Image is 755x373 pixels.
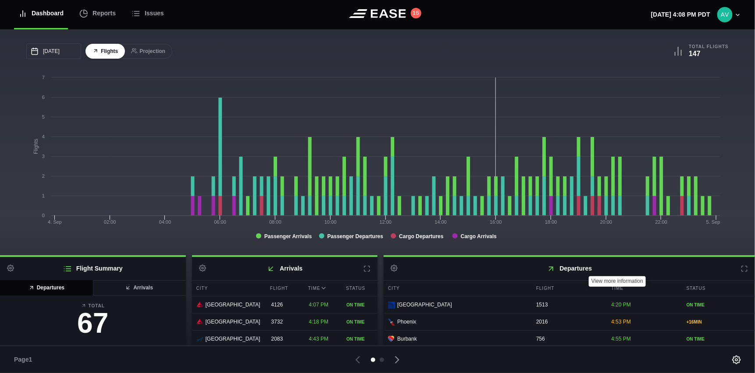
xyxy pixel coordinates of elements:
div: 4126 [267,296,302,313]
div: 2016 [532,313,605,330]
div: 1513 [532,296,605,313]
div: City [384,281,530,296]
text: 6 [42,95,45,100]
text: 7 [42,75,45,80]
div: ON TIME [346,336,373,342]
text: 1 [42,193,45,198]
div: + 16 MIN [687,319,751,325]
button: Projection [124,44,172,59]
span: 4:07 PM [309,302,328,308]
text: 3 [42,154,45,159]
span: 4:20 PM [611,302,631,308]
tspan: Passenger Arrivals [264,233,312,239]
div: 756 [532,331,605,347]
div: ON TIME [687,302,751,308]
div: 3732 [267,313,302,330]
text: 12:00 [380,219,392,225]
button: Arrivals [93,280,186,296]
div: Flight [532,281,605,296]
tspan: 5. Sep [706,219,720,225]
b: Total [7,303,179,309]
text: 06:00 [214,219,226,225]
div: ON TIME [687,336,751,342]
span: 4:43 PM [309,336,328,342]
span: [GEOGRAPHIC_DATA] [206,335,260,343]
tspan: Flights [33,139,39,154]
button: Flights [85,44,125,59]
text: 4 [42,134,45,139]
span: Burbank [397,335,417,343]
button: 16 [411,8,421,18]
text: 0 [42,213,45,218]
div: Time [607,281,680,296]
span: [GEOGRAPHIC_DATA] [397,301,452,309]
text: 10:00 [324,219,337,225]
h3: 67 [7,309,179,337]
b: 147 [689,50,701,57]
span: Page 1 [14,355,36,364]
div: ON TIME [346,319,373,325]
div: ON TIME [346,302,373,308]
tspan: Cargo Arrivals [461,233,497,239]
text: 04:00 [159,219,171,225]
input: mm/dd/yyyy [26,43,81,59]
div: Time [304,281,340,296]
text: 22:00 [655,219,668,225]
b: Total Flights [689,44,729,49]
span: 4:55 PM [611,336,631,342]
text: 08:00 [269,219,281,225]
span: [GEOGRAPHIC_DATA] [206,301,260,309]
text: 2 [42,173,45,179]
h2: Arrivals [192,257,378,280]
div: Status [342,281,377,296]
span: [GEOGRAPHIC_DATA] [206,318,260,326]
tspan: 4. Sep [48,219,62,225]
p: [DATE] 4:08 PM PDT [651,10,710,19]
text: 5 [42,114,45,120]
a: Total67 [7,303,179,341]
span: 4:53 PM [611,319,631,325]
h2: Departures [384,257,755,280]
tspan: Passenger Departures [328,233,384,239]
text: 16:00 [490,219,502,225]
text: 14:00 [435,219,447,225]
text: 02:00 [104,219,116,225]
div: Status [682,281,755,296]
text: 18:00 [545,219,557,225]
text: 20:00 [600,219,613,225]
img: 9eca6f7b035e9ca54b5c6e3bab63db89 [717,7,733,22]
tspan: Cargo Departures [399,233,444,239]
div: City [192,281,264,296]
span: Phoenix [397,318,416,326]
div: 2083 [267,331,302,347]
div: Flight [266,281,302,296]
span: 4:18 PM [309,319,328,325]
